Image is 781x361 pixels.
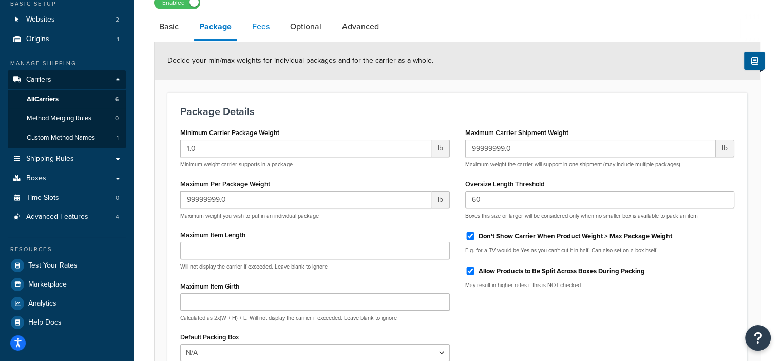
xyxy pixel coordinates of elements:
p: Will not display the carrier if exceeded. Leave blank to ignore [180,263,450,271]
label: Default Packing Box [180,333,239,341]
a: Marketplace [8,275,126,294]
a: Optional [285,14,327,39]
span: Marketplace [28,280,67,289]
li: Websites [8,10,126,29]
a: Time Slots0 [8,188,126,207]
h3: Package Details [180,106,734,117]
span: All Carriers [27,95,59,104]
a: Origins1 [8,30,126,49]
span: Method Merging Rules [27,114,91,123]
a: AllCarriers6 [8,90,126,109]
span: 0 [116,194,119,202]
span: Analytics [28,299,56,308]
p: May result in higher rates if this is NOT checked [465,281,735,289]
a: Package [194,14,237,41]
span: 0 [115,114,119,123]
div: Manage Shipping [8,59,126,68]
span: 4 [116,213,119,221]
span: 1 [117,35,119,44]
li: Custom Method Names [8,128,126,147]
a: Shipping Rules [8,149,126,168]
li: Method Merging Rules [8,109,126,128]
p: Maximum weight you wish to put in an individual package [180,212,450,220]
label: Minimum Carrier Package Weight [180,129,279,137]
label: Allow Products to Be Split Across Boxes During Packing [479,267,645,276]
span: Carriers [26,75,51,84]
li: Origins [8,30,126,49]
label: Maximum Per Package Weight [180,180,270,188]
a: Websites2 [8,10,126,29]
span: lb [716,140,734,157]
p: E.g. for a TV would be Yes as you can't cut it in half. Can also set on a box itself [465,246,735,254]
p: Boxes this size or larger will be considered only when no smaller box is available to pack an item [465,212,735,220]
span: Decide your min/max weights for individual packages and for the carrier as a whole. [167,55,433,66]
button: Open Resource Center [745,325,771,351]
span: Help Docs [28,318,62,327]
a: Test Your Rates [8,256,126,275]
a: Basic [154,14,184,39]
span: 6 [115,95,119,104]
li: Carriers [8,70,126,148]
span: 2 [116,15,119,24]
span: Time Slots [26,194,59,202]
a: Advanced [337,14,384,39]
a: Carriers [8,70,126,89]
a: Analytics [8,294,126,313]
label: Maximum Carrier Shipment Weight [465,129,568,137]
p: Minimum weight carrier supports in a package [180,161,450,168]
span: Advanced Features [26,213,88,221]
a: Custom Method Names1 [8,128,126,147]
span: lb [431,140,450,157]
label: Oversize Length Threshold [465,180,545,188]
div: Resources [8,245,126,254]
a: Fees [247,14,275,39]
span: 1 [117,134,119,142]
span: Custom Method Names [27,134,95,142]
li: Time Slots [8,188,126,207]
span: Test Your Rates [28,261,78,270]
span: lb [431,191,450,208]
a: Help Docs [8,313,126,332]
label: Maximum Item Length [180,231,245,239]
button: Show Help Docs [744,52,765,70]
span: Shipping Rules [26,155,74,163]
label: Don't Show Carrier When Product Weight > Max Package Weight [479,232,672,241]
label: Maximum Item Girth [180,282,239,290]
a: Advanced Features4 [8,207,126,226]
p: Maximum weight the carrier will support in one shipment (may include multiple packages) [465,161,735,168]
a: Method Merging Rules0 [8,109,126,128]
span: Origins [26,35,49,44]
p: Calculated as 2x(W + H) + L. Will not display the carrier if exceeded. Leave blank to ignore [180,314,450,322]
li: Advanced Features [8,207,126,226]
span: Boxes [26,174,46,183]
a: Boxes [8,169,126,188]
span: Websites [26,15,55,24]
